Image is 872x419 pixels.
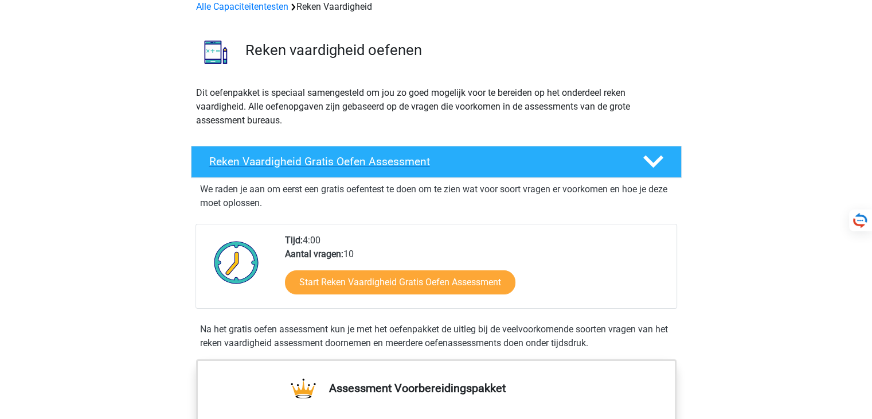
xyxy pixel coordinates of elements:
[195,323,677,350] div: Na het gratis oefen assessment kun je met het oefenpakket de uitleg bij de veelvoorkomende soorte...
[200,183,672,210] p: We raden je aan om eerst een gratis oefentest te doen om te zien wat voor soort vragen er voorkom...
[285,249,343,259] b: Aantal vragen:
[208,234,265,291] img: Klok
[196,86,677,127] p: Dit oefenpakket is speciaal samengesteld om jou zo goed mogelijk voor te bereiden op het onderdee...
[285,270,515,294] a: Start Reken Vaardigheid Gratis Oefen Assessment
[285,235,303,246] b: Tijd:
[245,41,672,59] h3: Reken vaardigheid oefenen
[196,1,288,12] a: Alle Capaciteitentesten
[191,28,240,76] img: reken vaardigheid
[276,234,676,308] div: 4:00 10
[209,155,624,168] h4: Reken Vaardigheid Gratis Oefen Assessment
[186,146,686,178] a: Reken Vaardigheid Gratis Oefen Assessment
